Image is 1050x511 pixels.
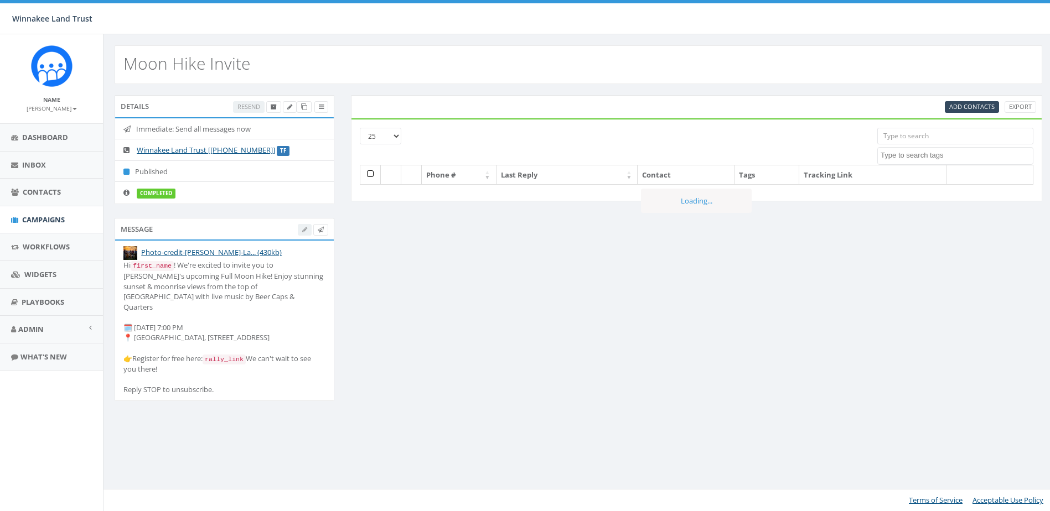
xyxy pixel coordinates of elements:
span: Winnakee Land Trust [12,13,92,24]
textarea: Search [881,150,1033,160]
th: Tags [735,165,799,185]
small: [PERSON_NAME] [27,105,77,112]
span: Widgets [24,269,56,279]
a: [PERSON_NAME] [27,103,77,113]
th: Last Reply [496,165,638,185]
h2: Moon Hike Invite [123,54,250,72]
code: rally_link [203,354,246,364]
span: Send Test Message [318,225,324,233]
input: Type to search [877,128,1033,144]
a: Winnakee Land Trust [[PHONE_NUMBER]] [137,145,275,155]
span: Archive Campaign [271,102,277,111]
li: Immediate: Send all messages now [115,118,334,140]
a: Terms of Service [909,495,963,505]
div: Details [115,95,334,117]
i: Published [123,168,135,175]
span: Edit Campaign Title [287,102,292,111]
span: Clone Campaign [301,102,307,111]
span: Contacts [23,187,61,197]
span: Dashboard [22,132,68,142]
th: Tracking Link [799,165,946,185]
div: Hi ! We're excited to invite you to [PERSON_NAME]'s upcoming Full Moon Hike! Enjoy stunning sunse... [123,260,325,395]
span: Admin [18,324,44,334]
span: CSV files only [949,102,995,111]
span: Playbooks [22,297,64,307]
img: Rally_Corp_Icon.png [31,45,73,87]
code: first_name [131,261,174,271]
i: Immediate: Send all messages now [123,126,136,133]
div: Loading... [641,189,752,213]
div: Message [115,218,334,240]
span: View Campaign Delivery Statistics [319,102,324,111]
label: completed [137,189,175,199]
a: Add Contacts [945,101,999,113]
th: Phone # [422,165,496,185]
span: Inbox [22,160,46,170]
a: Export [1005,101,1036,113]
a: Photo-credit-[PERSON_NAME]-La... (430kb) [141,247,282,257]
a: Acceptable Use Policy [973,495,1043,505]
th: Contact [638,165,735,185]
span: What's New [20,352,67,362]
label: TF [277,146,289,156]
small: Name [43,96,60,103]
span: Workflows [23,242,70,252]
li: Published [115,160,334,182]
span: Campaigns [22,215,65,225]
span: Add Contacts [949,102,995,111]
